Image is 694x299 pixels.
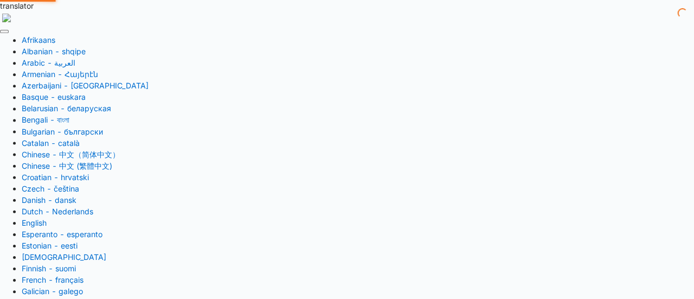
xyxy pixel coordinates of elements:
[22,126,103,136] a: Bulgarian - български
[22,252,106,261] a: [DEMOGRAPHIC_DATA]
[22,47,86,56] a: Albanian - shqipe
[22,240,78,250] a: Estonian - eesti
[22,104,111,113] a: Belarusian - беларуская
[22,35,55,44] a: Afrikaans
[22,218,47,227] a: English
[2,14,11,22] img: right-arrow.png
[22,58,75,67] a: Arabic - ‎‫العربية‬‎
[22,81,148,90] a: Azerbaijani - [GEOGRAPHIC_DATA]
[22,183,79,193] a: Czech - čeština
[22,229,102,238] a: Esperanto - esperanto
[22,263,76,272] a: Finnish - suomi
[22,195,76,204] a: Danish - dansk
[22,172,89,181] a: Croatian - hrvatski
[22,161,112,170] a: Chinese - 中文 (繁體中文)
[22,92,86,101] a: Basque - euskara
[22,206,93,215] a: Dutch - Nederlands
[22,149,120,158] a: Chinese - 中文（简体中文）
[22,69,98,79] a: Armenian - Հայերէն
[22,275,83,284] a: French - français
[22,138,80,147] a: Catalan - català
[22,115,69,124] a: Bengali - বাংলা
[22,286,83,295] a: Galician - galego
